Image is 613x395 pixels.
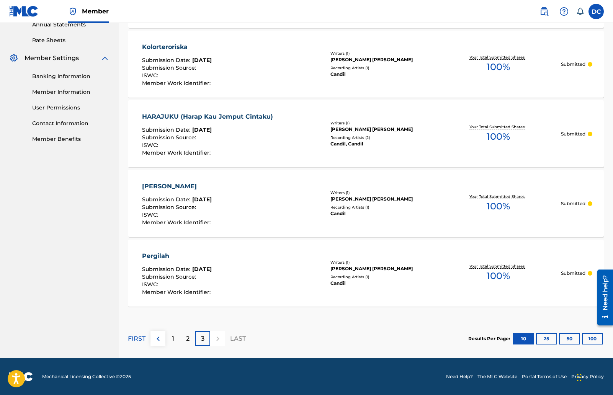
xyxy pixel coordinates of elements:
div: Help [556,4,572,19]
button: 100 [582,333,603,344]
a: Need Help? [446,373,473,380]
span: [DATE] [192,266,212,273]
span: Member Work Identifier : [142,80,213,87]
div: Recording Artists ( 2 ) [330,135,436,140]
button: 50 [559,333,580,344]
p: FIRST [128,334,145,343]
div: Candil [330,210,436,217]
img: search [539,7,549,16]
p: Submitted [561,200,585,207]
p: Submitted [561,131,585,137]
div: Candil, Candil [330,140,436,147]
span: Submission Date : [142,57,192,64]
iframe: Chat Widget [575,358,613,395]
div: Kolorteroriska [142,42,213,52]
span: Member Work Identifier : [142,289,213,295]
div: Recording Artists ( 1 ) [330,274,436,280]
div: Writers ( 1 ) [330,260,436,265]
div: Writers ( 1 ) [330,120,436,126]
span: Submission Date : [142,126,192,133]
div: Candil [330,280,436,287]
div: Pergilah [142,251,213,261]
div: Drag [577,366,582,389]
div: HARAJUKU (Harap Kau Jemput Cintaku) [142,112,277,121]
a: Banking Information [32,72,110,80]
div: [PERSON_NAME] [PERSON_NAME] [330,196,436,202]
p: 3 [201,334,204,343]
span: Submission Date : [142,196,192,203]
div: Writers ( 1 ) [330,51,436,56]
p: Submitted [561,270,585,277]
span: 100 % [487,130,510,144]
span: Submission Source : [142,273,198,280]
span: ISWC : [142,211,160,218]
span: Mechanical Licensing Collective © 2025 [42,373,131,380]
img: MLC Logo [9,6,39,17]
span: Submission Source : [142,134,198,141]
img: Member Settings [9,54,18,63]
a: HARAJUKU (Harap Kau Jemput Cintaku)Submission Date:[DATE]Submission Source:ISWC:Member Work Ident... [128,100,604,167]
p: LAST [230,334,246,343]
a: Contact Information [32,119,110,127]
span: 100 % [487,269,510,283]
div: Notifications [576,8,584,15]
a: The MLC Website [477,373,517,380]
img: logo [9,372,33,381]
span: [DATE] [192,126,212,133]
span: Submission Source : [142,64,198,71]
span: Submission Date : [142,266,192,273]
img: Top Rightsholder [68,7,77,16]
a: Annual Statements [32,21,110,29]
a: Member Information [32,88,110,96]
div: User Menu [588,4,604,19]
div: [PERSON_NAME] [142,182,213,191]
a: Portal Terms of Use [522,373,567,380]
span: ISWC : [142,72,160,79]
p: 1 [172,334,174,343]
div: Recording Artists ( 1 ) [330,204,436,210]
span: [DATE] [192,57,212,64]
a: User Permissions [32,104,110,112]
p: 2 [186,334,190,343]
a: [PERSON_NAME]Submission Date:[DATE]Submission Source:ISWC:Member Work Identifier:Writers (1)[PERS... [128,170,604,237]
div: Candil [330,71,436,78]
span: [DATE] [192,196,212,203]
div: [PERSON_NAME] [PERSON_NAME] [330,56,436,63]
div: Recording Artists ( 1 ) [330,65,436,71]
p: Submitted [561,61,585,68]
img: expand [100,54,110,63]
a: Public Search [536,4,552,19]
p: Your Total Submitted Shares: [469,54,527,60]
p: Your Total Submitted Shares: [469,124,527,130]
a: Rate Sheets [32,36,110,44]
span: Member Work Identifier : [142,219,213,226]
div: [PERSON_NAME] [PERSON_NAME] [330,126,436,133]
span: ISWC : [142,142,160,149]
a: Privacy Policy [571,373,604,380]
a: PergilahSubmission Date:[DATE]Submission Source:ISWC:Member Work Identifier:Writers (1)[PERSON_NA... [128,240,604,307]
p: Results Per Page: [468,335,512,342]
button: 25 [536,333,557,344]
img: help [559,7,569,16]
a: KolorteroriskaSubmission Date:[DATE]Submission Source:ISWC:Member Work Identifier:Writers (1)[PER... [128,31,604,98]
span: Member Settings [25,54,79,63]
span: Submission Source : [142,204,198,211]
div: [PERSON_NAME] [PERSON_NAME] [330,265,436,272]
span: Member [82,7,109,16]
a: Member Benefits [32,135,110,143]
span: Member Work Identifier : [142,149,213,156]
iframe: Resource Center [592,266,613,328]
div: Writers ( 1 ) [330,190,436,196]
span: 100 % [487,60,510,74]
p: Your Total Submitted Shares: [469,263,527,269]
img: left [154,334,163,343]
span: ISWC : [142,281,160,288]
button: 10 [513,333,534,344]
span: 100 % [487,199,510,213]
p: Your Total Submitted Shares: [469,194,527,199]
